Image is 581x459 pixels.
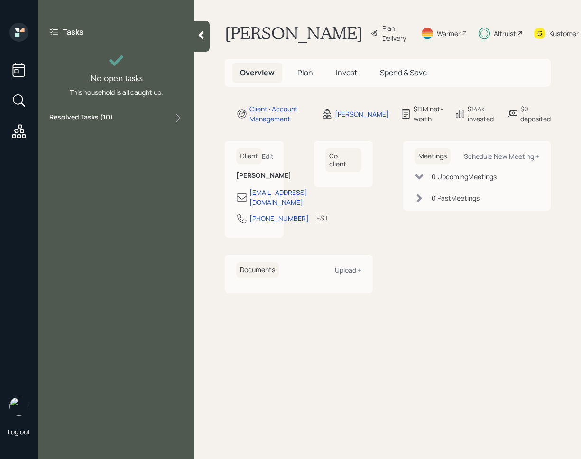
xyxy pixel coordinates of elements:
[8,427,30,436] div: Log out
[236,172,272,180] h6: [PERSON_NAME]
[70,87,163,97] div: This household is all caught up.
[240,67,275,78] span: Overview
[468,104,496,124] div: $144k invested
[297,67,313,78] span: Plan
[49,112,113,124] label: Resolved Tasks ( 10 )
[249,104,310,124] div: Client · Account Management
[432,172,497,182] div: 0 Upcoming Meeting s
[432,193,480,203] div: 0 Past Meeting s
[380,67,427,78] span: Spend & Save
[414,104,443,124] div: $1.1M net-worth
[494,28,516,38] div: Altruist
[464,152,539,161] div: Schedule New Meeting +
[437,28,461,38] div: Warmer
[249,213,309,223] div: [PHONE_NUMBER]
[9,397,28,416] img: retirable_logo.png
[549,28,579,38] div: Kustomer
[336,67,357,78] span: Invest
[262,152,274,161] div: Edit
[520,104,551,124] div: $0 deposited
[236,148,262,164] h6: Client
[335,266,361,275] div: Upload +
[236,262,279,278] h6: Documents
[335,109,389,119] div: [PERSON_NAME]
[415,148,451,164] h6: Meetings
[325,148,361,172] h6: Co-client
[63,27,83,37] label: Tasks
[382,23,409,43] div: Plan Delivery
[90,73,143,83] h4: No open tasks
[249,187,307,207] div: [EMAIL_ADDRESS][DOMAIN_NAME]
[225,23,363,44] h1: [PERSON_NAME]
